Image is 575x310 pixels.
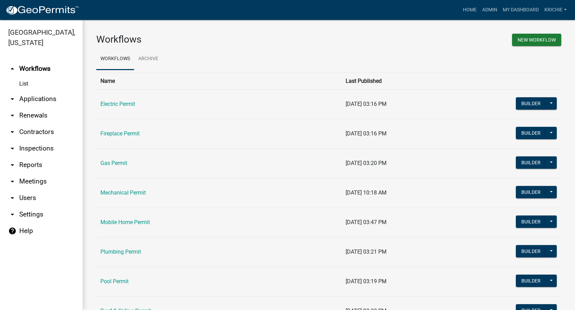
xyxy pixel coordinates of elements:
[341,73,451,89] th: Last Published
[516,275,546,287] button: Builder
[8,161,17,169] i: arrow_drop_down
[100,160,127,166] a: Gas Permit
[460,3,479,16] a: Home
[8,128,17,136] i: arrow_drop_down
[134,48,162,70] a: Archive
[346,219,387,225] span: [DATE] 03:47 PM
[96,73,341,89] th: Name
[346,130,387,137] span: [DATE] 03:16 PM
[346,101,387,107] span: [DATE] 03:16 PM
[516,186,546,198] button: Builder
[8,144,17,153] i: arrow_drop_down
[100,189,146,196] a: Mechanical Permit
[8,95,17,103] i: arrow_drop_down
[542,3,569,16] a: krichie
[500,3,542,16] a: My Dashboard
[516,245,546,257] button: Builder
[8,194,17,202] i: arrow_drop_down
[346,160,387,166] span: [DATE] 03:20 PM
[8,65,17,73] i: arrow_drop_up
[100,101,135,107] a: Electric Permit
[96,48,134,70] a: Workflows
[516,97,546,110] button: Builder
[512,34,561,46] button: New Workflow
[346,278,387,285] span: [DATE] 03:19 PM
[8,111,17,120] i: arrow_drop_down
[8,177,17,186] i: arrow_drop_down
[516,127,546,139] button: Builder
[516,215,546,228] button: Builder
[8,227,17,235] i: help
[516,156,546,169] button: Builder
[100,130,140,137] a: Fireplace Permit
[479,3,500,16] a: Admin
[100,248,141,255] a: Plumbing Permit
[8,210,17,219] i: arrow_drop_down
[346,248,387,255] span: [DATE] 03:21 PM
[100,219,150,225] a: Mobile Home Permit
[96,34,324,45] h3: Workflows
[100,278,129,285] a: Pool Permit
[346,189,387,196] span: [DATE] 10:18 AM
